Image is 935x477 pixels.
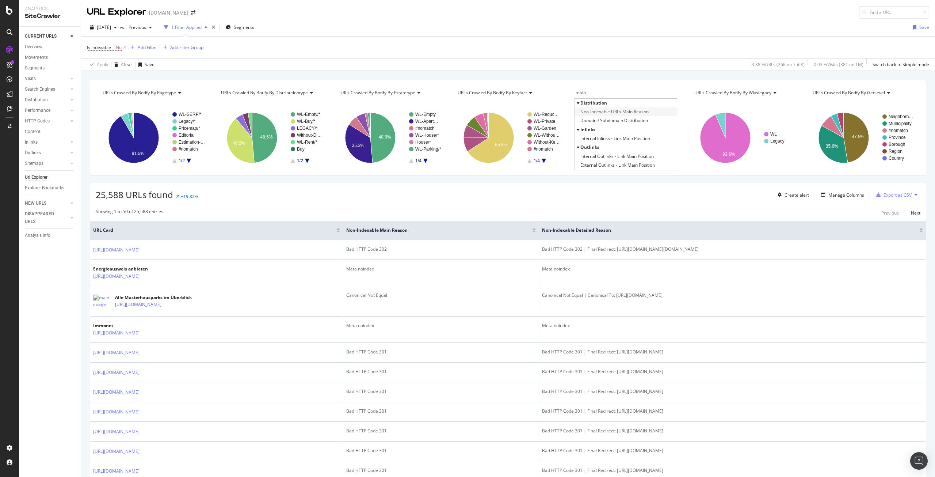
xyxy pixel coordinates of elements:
button: [DATE] [87,22,120,33]
svg: A chart. [451,106,565,170]
a: NEW URLS [25,200,68,207]
div: Search Engines [25,86,55,93]
div: Bad HTTP Code 301 [346,388,536,395]
text: WL-Private [534,119,556,124]
img: main image [93,295,111,308]
div: Energieausweis anbieten [93,266,171,272]
text: Pricemap/* [179,126,200,131]
div: Analytics [25,6,75,12]
a: [URL][DOMAIN_NAME] [115,301,161,308]
div: Bad HTTP Code 301 [346,447,536,454]
div: A chart. [214,106,329,170]
a: [URL][DOMAIN_NAME] [93,408,140,416]
div: Inlinks [25,139,38,146]
div: Immonet [93,322,171,329]
span: = [112,44,115,50]
div: Save [145,61,154,68]
text: Without-Di… [297,133,322,138]
text: House/* [415,140,431,145]
div: Movements [25,54,48,61]
text: 91.5% [132,151,144,156]
div: Previous [881,210,899,216]
span: Segments [234,24,254,30]
div: Bad HTTP Code 301 | Final Redirect: [URL][DOMAIN_NAME] [542,349,923,355]
div: Bad HTTP Code 301 | Final Redirect: [URL][DOMAIN_NAME] [542,467,923,474]
div: A chart. [569,106,684,170]
text: 48.5% [260,135,272,140]
div: Segments [25,64,45,72]
text: Borough [889,142,905,147]
span: URLs Crawled By Botify By keyfact [458,90,527,96]
text: 65.8% [495,142,507,147]
div: +19.82% [181,193,198,200]
a: DISAPPEARED URLS [25,210,68,226]
text: WL-SERP/* [179,112,202,117]
span: URLs Crawled By Botify By wlvslegacy [694,90,771,96]
div: Add Filter [138,44,157,50]
text: Without-Ke… [534,140,560,145]
a: Analysis Info [25,232,76,239]
text: Legacy [770,139,785,144]
div: Meta noindex [346,322,536,329]
div: DISAPPEARED URLS [25,210,62,226]
span: Internal Inlinks - Link Main Position [580,135,650,142]
span: Non-Indexable Detailed Reason [542,227,908,234]
span: Non-Indexable Main Reason [346,227,521,234]
a: Visits [25,75,68,83]
span: Is Indexable [87,44,111,50]
div: [DOMAIN_NAME] [149,9,188,16]
a: Overview [25,43,76,51]
text: 48.6% [378,135,391,140]
a: Movements [25,54,76,61]
a: [URL][DOMAIN_NAME] [93,389,140,396]
span: Outlinks [580,144,599,150]
button: Previous [126,22,155,33]
h4: URLs Crawled By Botify By keyfact [456,87,559,99]
div: Bad HTTP Code 301 | Final Redirect: [URL][DOMAIN_NAME] [542,408,923,414]
div: Distribution [25,96,48,104]
div: arrow-right-arrow-left [191,10,195,15]
div: Analysis Info [25,232,50,239]
div: Canonical Not Equal [346,292,536,299]
text: Region [889,149,902,154]
div: Performance [25,107,50,114]
div: Add Filter Group [170,44,203,50]
div: Export as CSV [884,192,912,198]
text: Estimation-… [179,140,205,145]
text: 1/2 [297,158,303,163]
svg: A chart. [806,106,920,170]
a: [URL][DOMAIN_NAME] [93,428,140,435]
div: Clear [121,61,132,68]
a: [URL][DOMAIN_NAME] [93,349,140,356]
text: Legacy/* [179,119,196,124]
span: Internal Outlinks - Link Main Position [580,153,654,160]
text: WL-Parking/* [415,147,441,152]
div: A chart. [687,106,802,170]
span: External Outlinks - Link Main Position [580,162,655,169]
div: 3.38 % URLs ( 26K on 756K ) [752,61,805,68]
div: Bad HTTP Code 301 | Final Redirect: [URL][DOMAIN_NAME] [542,388,923,395]
h4: URLs Crawled By Botify By pagination [575,87,677,99]
div: Manage Columns [828,192,864,198]
a: Outlinks [25,149,68,157]
button: Segments [223,22,257,33]
input: Find a URL [859,6,929,19]
a: Segments [25,64,76,72]
button: Create alert [775,189,809,201]
a: [URL][DOMAIN_NAME] [93,246,140,254]
text: Country [889,156,904,161]
button: Next [911,208,920,217]
div: Showing 1 to 50 of 25,588 entries [96,208,163,217]
div: Meta noindex [346,266,536,272]
a: Distribution [25,96,68,104]
div: Bad HTTP Code 302 | Final Redirect: [URL][DOMAIN_NAME][DOMAIN_NAME] [542,246,923,253]
span: URLs Crawled By Botify By geolevel [813,90,885,96]
button: 1 Filter Applied [161,22,210,33]
div: Bad HTTP Code 301 [346,467,536,474]
div: Sitemaps [25,160,43,167]
div: 0.03 % Visits ( 381 on 1M ) [814,61,863,68]
text: #nomatch [534,147,553,152]
div: Bad HTTP Code 301 [346,349,536,355]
